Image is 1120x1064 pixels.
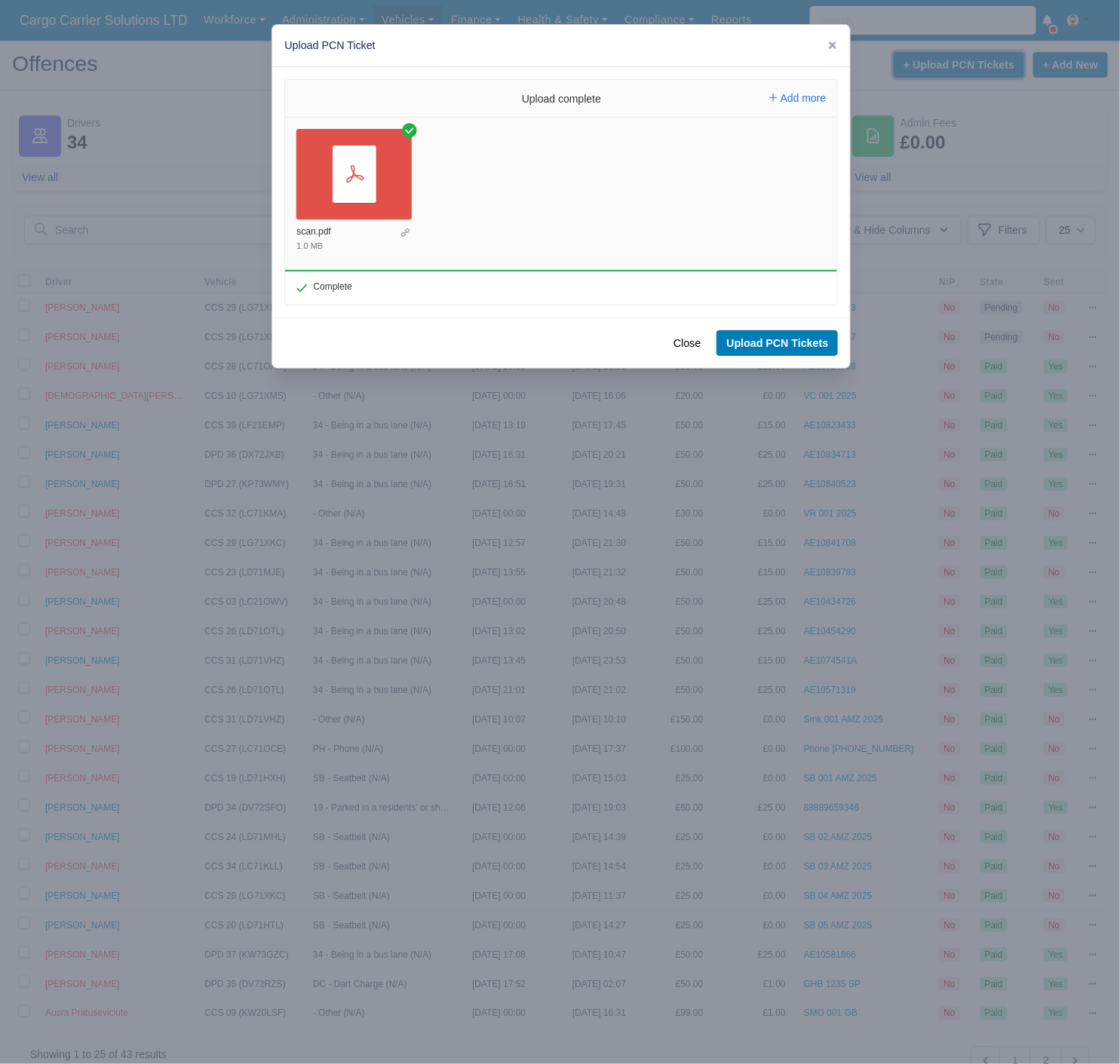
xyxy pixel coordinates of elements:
div: Complete [285,270,354,305]
button: Copy link [400,226,412,238]
div: 1.0 MB [296,241,323,251]
span: Add more [781,92,827,104]
iframe: Chat Widget [1045,992,1120,1064]
button: Add more files [763,87,833,109]
a: scan.pdf [296,129,412,219]
button: Upload PCN Tickets [716,330,838,356]
div: Upload complete [448,80,674,118]
div: Upload PCN Ticket [272,25,850,67]
div: File Uploader [284,79,838,305]
div: Complete [296,281,351,293]
div: scan.pdf [296,226,396,238]
button: Close [664,330,710,356]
